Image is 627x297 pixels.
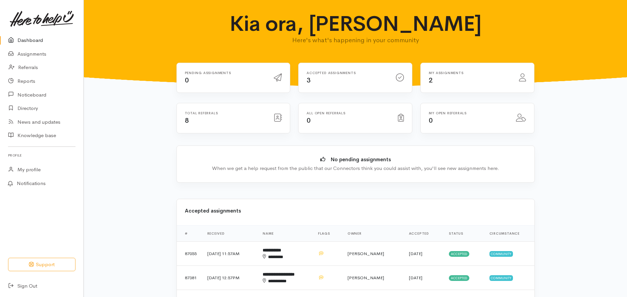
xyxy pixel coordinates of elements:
td: 87055 [177,242,202,266]
span: 2 [429,76,433,84]
th: Circumstance [484,226,534,242]
td: [DATE] 11:57AM [202,242,258,266]
button: Support [8,258,75,272]
h6: My assignments [429,71,511,75]
td: [PERSON_NAME] [342,266,404,290]
span: 0 [429,116,433,125]
h6: Accepted assignments [307,71,388,75]
th: Owner [342,226,404,242]
h6: My open referrals [429,111,508,115]
td: 87381 [177,266,202,290]
th: Status [443,226,484,242]
th: Name [257,226,313,242]
b: Accepted assignments [185,207,241,214]
span: Community [489,251,513,256]
th: Accepted [404,226,444,242]
span: Accepted [449,251,469,256]
h1: Kia ora, [PERSON_NAME] [228,12,483,36]
span: Community [489,275,513,281]
th: Received [202,226,258,242]
span: 0 [185,76,189,84]
b: No pending assignments [331,156,391,163]
th: # [177,226,202,242]
td: [DATE] 12:57PM [202,266,258,290]
span: 8 [185,116,189,125]
span: 0 [307,116,311,125]
span: Accepted [449,275,469,281]
time: [DATE] [409,251,422,256]
div: When we get a help request from the public that our Connectors think you could assist with, you'l... [187,165,524,172]
span: 3 [307,76,311,84]
h6: All open referrals [307,111,390,115]
h6: Total referrals [185,111,266,115]
p: Here's what's happening in your community [228,36,483,45]
h6: Profile [8,151,75,160]
time: [DATE] [409,275,422,281]
td: [PERSON_NAME] [342,242,404,266]
h6: Pending assignments [185,71,266,75]
th: Flags [313,226,342,242]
